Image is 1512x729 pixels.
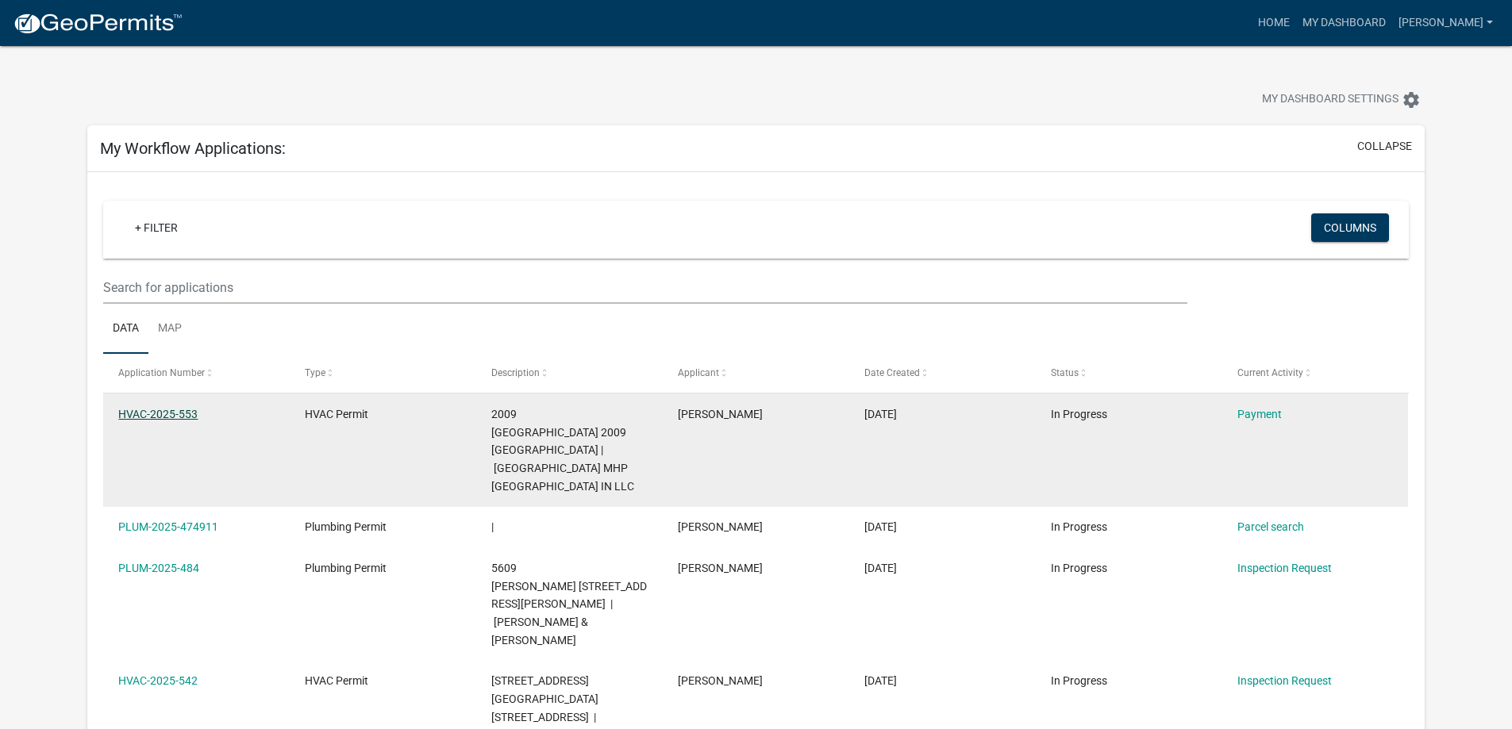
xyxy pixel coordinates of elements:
span: In Progress [1051,408,1107,420]
span: In Progress [1051,520,1107,533]
datatable-header-cell: Date Created [849,354,1036,392]
a: Inspection Request [1237,562,1332,574]
span: Application Number [118,367,205,378]
span: Tom Drexler [678,562,763,574]
a: Home [1252,8,1296,38]
span: 09/02/2025 [864,674,897,687]
span: Current Activity [1237,367,1303,378]
span: HVAC Permit [305,674,368,687]
a: Parcel search [1237,520,1304,533]
span: Plumbing Permit [305,520,387,533]
span: Status [1051,367,1079,378]
span: My Dashboard Settings [1262,90,1399,109]
button: collapse [1357,138,1412,155]
span: 09/09/2025 [864,408,897,420]
span: 2009 HAMBURG PIKE 2009 Hamburg Pike #13 | Sherwood Heights MHP Jeffersonville IN LLC [491,408,634,493]
span: Type [305,367,325,378]
a: PLUM-2025-474911 [118,520,218,533]
input: Search for applications [103,271,1187,304]
a: Inspection Request [1237,674,1332,687]
datatable-header-cell: Applicant [663,354,849,392]
a: Payment [1237,408,1282,420]
span: | [491,520,494,533]
a: HVAC-2025-542 [118,674,198,687]
datatable-header-cell: Application Number [103,354,290,392]
a: Map [148,304,191,355]
datatable-header-cell: Type [290,354,476,392]
span: Date Created [864,367,920,378]
datatable-header-cell: Current Activity [1222,354,1408,392]
span: Plumbing Permit [305,562,387,574]
a: Data [103,304,148,355]
h5: My Workflow Applications: [100,139,286,158]
a: PLUM-2025-484 [118,562,199,574]
span: In Progress [1051,562,1107,574]
datatable-header-cell: Status [1035,354,1222,392]
span: 5609 BAILEY GRANT 5609 Bailey Grant Road | Vales Robert A & Denise [491,562,647,647]
a: + Filter [122,213,190,242]
span: In Progress [1051,674,1107,687]
span: Description [491,367,540,378]
button: Columns [1311,213,1389,242]
datatable-header-cell: Description [476,354,663,392]
span: 09/08/2025 [864,520,897,533]
span: Tom Drexler [678,408,763,420]
i: settings [1402,90,1421,109]
button: My Dashboard Settingssettings [1249,84,1433,115]
span: 09/03/2025 [864,562,897,574]
a: [PERSON_NAME] [1392,8,1499,38]
a: My Dashboard [1296,8,1392,38]
span: HVAC Permit [305,408,368,420]
span: Tom Drexler [678,674,763,687]
span: Applicant [678,367,719,378]
span: Tom Drexler [678,520,763,533]
a: HVAC-2025-553 [118,408,198,420]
